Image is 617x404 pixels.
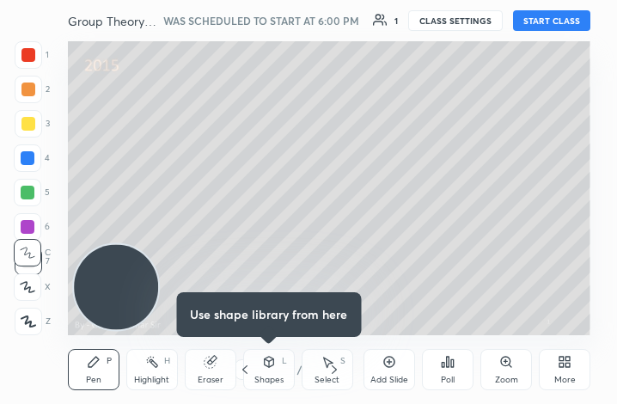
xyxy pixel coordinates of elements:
[282,357,287,365] div: L
[134,376,169,384] div: Highlight
[190,306,347,323] h4: Use shape library from here
[15,110,50,138] div: 3
[14,179,50,206] div: 5
[107,357,112,365] div: P
[15,76,50,103] div: 2
[86,376,101,384] div: Pen
[296,364,302,375] div: /
[15,41,49,69] div: 1
[394,16,398,25] div: 1
[15,308,51,335] div: Z
[14,213,50,241] div: 6
[495,376,518,384] div: Zoom
[14,239,51,266] div: C
[408,10,503,31] button: CLASS SETTINGS
[254,376,284,384] div: Shapes
[370,376,408,384] div: Add Slide
[340,357,345,365] div: S
[198,376,223,384] div: Eraser
[163,13,359,28] h5: WAS SCHEDULED TO START AT 6:00 PM
[14,144,50,172] div: 4
[68,13,157,29] h4: Group Theory - IIT JAM PYQ'S - Discussion ([DATE] - [DATE]) - Part 2
[513,10,590,31] button: START CLASS
[554,376,576,384] div: More
[164,357,170,365] div: H
[14,273,51,301] div: X
[315,376,339,384] div: Select
[441,376,455,384] div: Poll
